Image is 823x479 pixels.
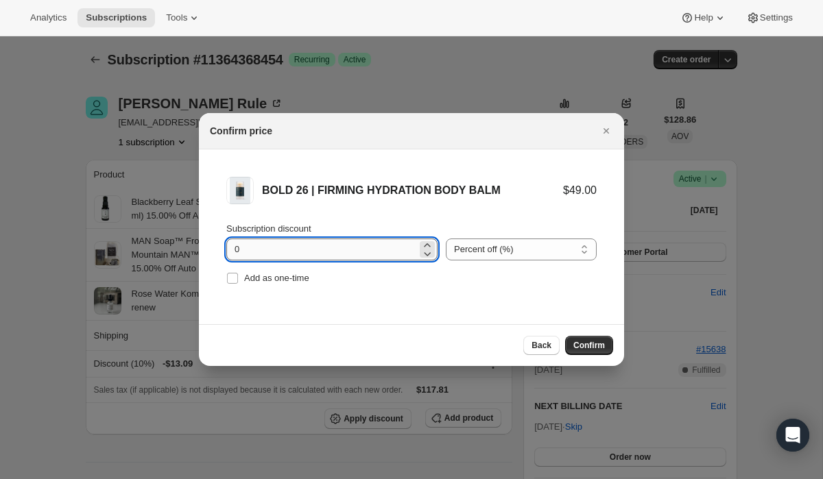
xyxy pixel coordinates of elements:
span: Analytics [30,12,67,23]
button: Tools [158,8,209,27]
span: Back [532,340,551,351]
button: Subscriptions [77,8,155,27]
span: Add as one-time [244,273,309,283]
button: Confirm [565,336,613,355]
span: Settings [760,12,793,23]
button: Help [672,8,735,27]
span: Subscription discount [226,223,311,234]
span: Confirm [573,340,605,351]
span: Help [694,12,713,23]
div: BOLD 26 | FIRMING HYDRATION BODY BALM [262,184,563,197]
span: Tools [166,12,187,23]
button: Settings [738,8,801,27]
button: Back [523,336,560,355]
h2: Confirm price [210,124,272,138]
div: $49.00 [563,184,597,197]
div: Open Intercom Messenger [776,419,809,452]
button: Close [597,121,616,140]
span: Subscriptions [86,12,147,23]
button: Analytics [22,8,75,27]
